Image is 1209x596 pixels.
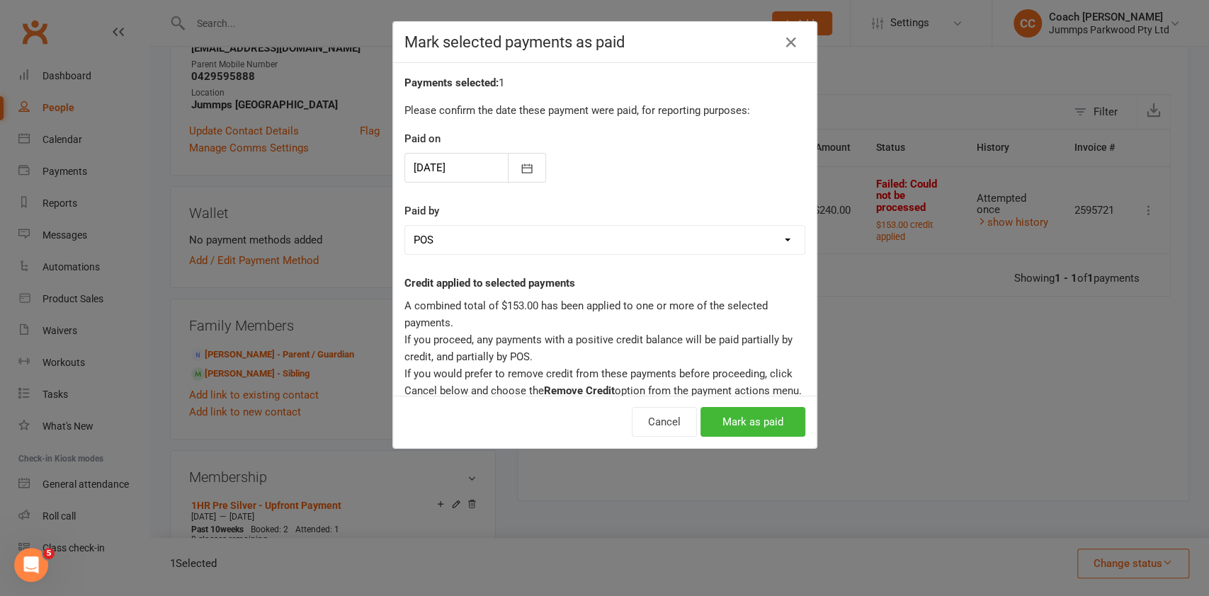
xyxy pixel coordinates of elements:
strong: Credit applied to selected payments [404,277,575,290]
label: Paid by [404,202,439,219]
strong: Payments selected: [404,76,499,89]
h4: Mark selected payments as paid [404,33,805,51]
button: Cancel [632,407,697,437]
label: Paid on [404,130,441,147]
iframe: Intercom live chat [14,548,48,582]
button: Mark as paid [700,407,805,437]
strong: Remove Credit [544,384,615,397]
button: Close [780,31,802,54]
div: 1 [404,74,805,91]
div: A combined total of $153.00 has been applied to one or more of the selected payments. If you proc... [404,275,805,399]
p: Please confirm the date these payment were paid, for reporting purposes: [404,102,805,119]
span: 5 [43,548,55,559]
